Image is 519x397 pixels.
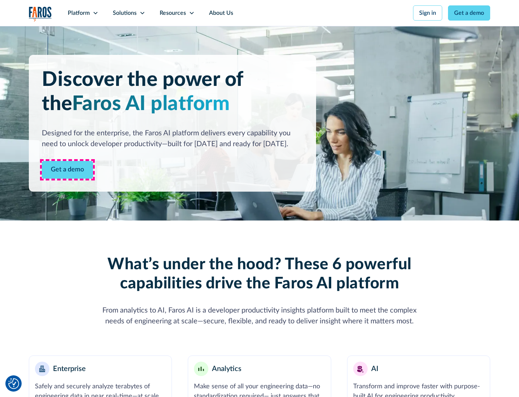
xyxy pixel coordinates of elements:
[29,6,52,21] img: Logo of the analytics and reporting company Faros.
[448,5,490,21] a: Get a demo
[198,367,204,371] img: Minimalist bar chart analytics icon
[29,6,52,21] a: home
[94,255,425,293] h2: What’s under the hood? These 6 powerful capabilities drive the Faros AI platform
[42,161,93,179] a: Contact Modal
[413,5,442,21] a: Sign in
[72,94,230,114] span: Faros AI platform
[113,9,137,17] div: Solutions
[212,363,241,374] div: Analytics
[42,128,303,149] div: Designed for the enterprise, the Faros AI platform delivers every capability you need to unlock d...
[53,363,86,374] div: Enterprise
[8,378,19,389] button: Cookie Settings
[8,378,19,389] img: Revisit consent button
[371,363,378,374] div: AI
[94,305,425,327] div: From analytics to AI, Faros AI is a developer productivity insights platform built to meet the co...
[42,68,303,116] h1: Discover the power of the
[39,366,45,372] img: Enterprise building blocks or structure icon
[160,9,186,17] div: Resources
[68,9,90,17] div: Platform
[355,363,366,375] img: AI robot or assistant icon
